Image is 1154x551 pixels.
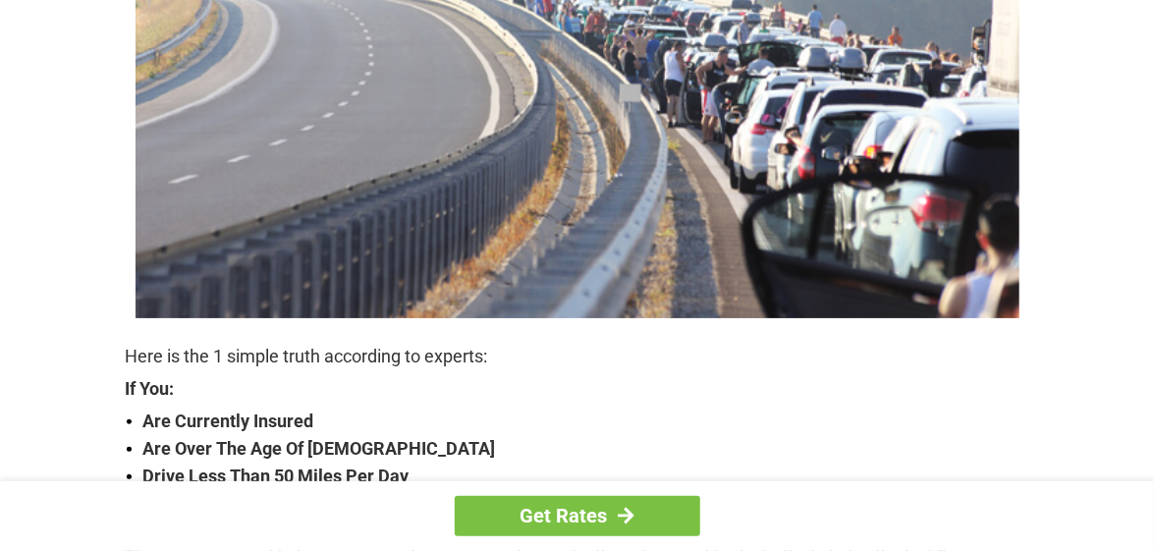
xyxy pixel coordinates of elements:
[455,496,700,536] a: Get Rates
[126,343,1029,370] p: Here is the 1 simple truth according to experts:
[143,463,1029,490] strong: Drive Less Than 50 Miles Per Day
[126,380,1029,398] strong: If You:
[143,408,1029,435] strong: Are Currently Insured
[143,435,1029,463] strong: Are Over The Age Of [DEMOGRAPHIC_DATA]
